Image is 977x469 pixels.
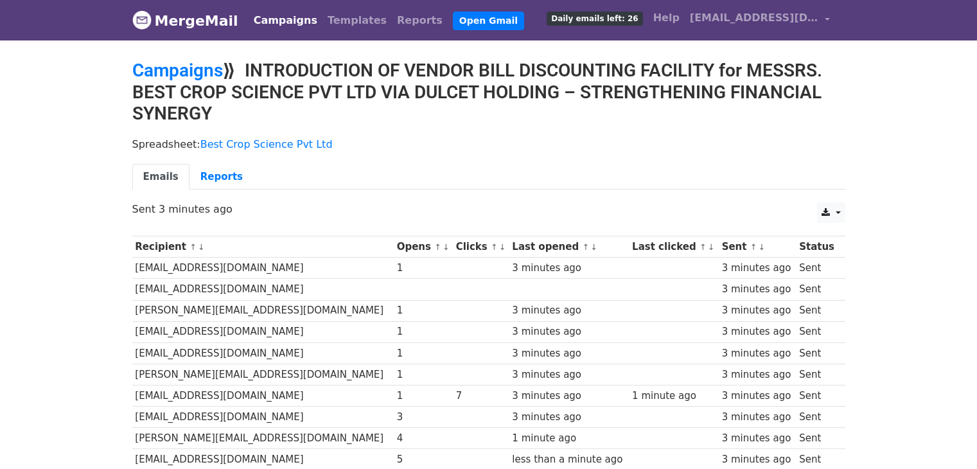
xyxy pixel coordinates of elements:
a: Open Gmail [453,12,524,30]
div: 3 [397,410,450,425]
a: ↓ [590,242,597,252]
div: 3 minutes ago [512,324,626,339]
a: ↑ [582,242,589,252]
a: Emails [132,164,189,190]
a: [EMAIL_ADDRESS][DOMAIN_NAME] [685,5,835,35]
a: ↓ [198,242,205,252]
a: ↑ [750,242,757,252]
a: ↓ [499,242,506,252]
div: 5 [397,452,450,467]
td: Sent [796,364,838,385]
th: Status [796,236,838,258]
a: ↑ [700,242,707,252]
div: 3 minutes ago [512,261,626,276]
p: Sent 3 minutes ago [132,202,845,216]
img: MergeMail logo [132,10,152,30]
div: 1 minute ago [632,389,716,403]
a: Campaigns [249,8,322,33]
div: 3 minutes ago [722,431,793,446]
th: Recipient [132,236,394,258]
th: Sent [719,236,797,258]
div: 3 minutes ago [722,261,793,276]
div: 3 minutes ago [722,389,793,403]
a: ↑ [434,242,441,252]
a: ↓ [758,242,765,252]
div: 1 [397,261,450,276]
div: 7 [456,389,506,403]
a: Help [648,5,685,31]
div: 3 minutes ago [722,410,793,425]
a: Best Crop Science Pvt Ltd [200,138,333,150]
div: 3 minutes ago [512,303,626,318]
a: ↓ [443,242,450,252]
th: Last clicked [629,236,719,258]
p: Spreadsheet: [132,137,845,151]
div: 3 minutes ago [512,410,626,425]
td: Sent [796,342,838,364]
td: Sent [796,385,838,406]
a: Daily emails left: 26 [541,5,647,31]
div: 3 minutes ago [512,389,626,403]
div: 1 [397,324,450,339]
div: 3 minutes ago [512,367,626,382]
a: Reports [392,8,448,33]
div: 1 [397,346,450,361]
td: [PERSON_NAME][EMAIL_ADDRESS][DOMAIN_NAME] [132,364,394,385]
td: [PERSON_NAME][EMAIL_ADDRESS][DOMAIN_NAME] [132,428,394,449]
div: 1 [397,303,450,318]
td: [PERSON_NAME][EMAIL_ADDRESS][DOMAIN_NAME] [132,300,394,321]
a: Campaigns [132,60,223,81]
div: 1 [397,389,450,403]
div: 4 [397,431,450,446]
a: Templates [322,8,392,33]
a: MergeMail [132,7,238,34]
div: 3 minutes ago [722,303,793,318]
a: ↑ [189,242,197,252]
td: [EMAIL_ADDRESS][DOMAIN_NAME] [132,258,394,279]
a: Reports [189,164,254,190]
div: 3 minutes ago [722,282,793,297]
div: 3 minutes ago [722,367,793,382]
h2: ⟫ INTRODUCTION OF VENDOR BILL DISCOUNTING FACILITY for MESSRS. BEST CROP SCIENCE PVT LTD VIA DULC... [132,60,845,125]
div: 3 minutes ago [512,346,626,361]
th: Clicks [453,236,509,258]
td: [EMAIL_ADDRESS][DOMAIN_NAME] [132,407,394,428]
td: Sent [796,321,838,342]
td: [EMAIL_ADDRESS][DOMAIN_NAME] [132,342,394,364]
div: 3 minutes ago [722,324,793,339]
th: Last opened [509,236,629,258]
td: Sent [796,279,838,300]
span: Daily emails left: 26 [547,12,642,26]
th: Opens [394,236,453,258]
td: [EMAIL_ADDRESS][DOMAIN_NAME] [132,279,394,300]
div: 1 minute ago [512,431,626,446]
td: [EMAIL_ADDRESS][DOMAIN_NAME] [132,321,394,342]
td: Sent [796,428,838,449]
a: ↓ [708,242,715,252]
div: 3 minutes ago [722,346,793,361]
span: [EMAIL_ADDRESS][DOMAIN_NAME] [690,10,818,26]
td: [EMAIL_ADDRESS][DOMAIN_NAME] [132,385,394,406]
div: 3 minutes ago [722,452,793,467]
div: 1 [397,367,450,382]
td: Sent [796,258,838,279]
td: Sent [796,407,838,428]
div: less than a minute ago [512,452,626,467]
a: ↑ [491,242,498,252]
td: Sent [796,300,838,321]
